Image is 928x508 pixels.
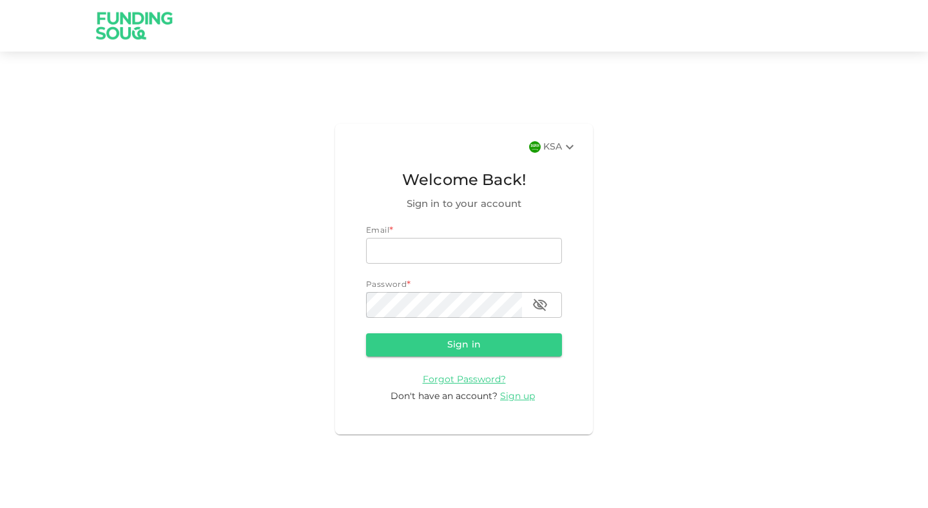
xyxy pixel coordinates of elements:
img: flag-sa.b9a346574cdc8950dd34b50780441f57.svg [529,141,541,153]
div: KSA [543,139,577,155]
span: Welcome Back! [366,169,562,193]
button: Sign in [366,333,562,357]
span: Sign in to your account [366,197,562,212]
a: Forgot Password? [423,375,506,384]
input: password [366,292,522,318]
span: Password [366,281,407,289]
input: email [366,238,562,264]
span: Sign up [500,392,535,401]
span: Email [366,227,389,235]
span: Don't have an account? [391,392,498,401]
